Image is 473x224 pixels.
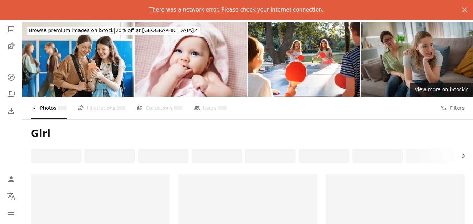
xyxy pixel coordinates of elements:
[4,189,18,203] button: Language
[248,22,360,97] img: Children playing table tennis on summer day
[4,22,18,36] a: Photos
[29,28,198,33] span: 20% off at [GEOGRAPHIC_DATA] ↗
[22,22,204,39] a: Browse premium images on iStock|20% off at [GEOGRAPHIC_DATA]↗
[137,97,182,119] a: Collections
[415,87,469,92] span: View more on iStock ↗
[4,172,18,186] a: Log in / Sign up
[78,97,125,119] a: Illustrations
[441,97,465,119] button: Filters
[31,128,465,140] h1: Girl
[410,83,473,97] a: View more on iStock↗
[22,22,134,97] img: Teenage girls using smart phone in school corridor
[4,104,18,118] a: Download History
[135,22,247,97] img: Authentic portrait of 4 months baby girl wrapped in towel after bath.
[4,206,18,220] button: Menu
[4,39,18,53] a: Illustrations
[149,6,324,14] p: There was a network error. Please check your internet connection.
[457,149,465,163] button: scroll list to the right
[29,28,115,33] span: Browse premium images on iStock |
[4,70,18,84] a: Explore
[194,97,227,119] a: Users
[361,22,473,97] img: Concerned mother tries to calm her distraught adolescent daughter
[4,87,18,101] a: Collections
